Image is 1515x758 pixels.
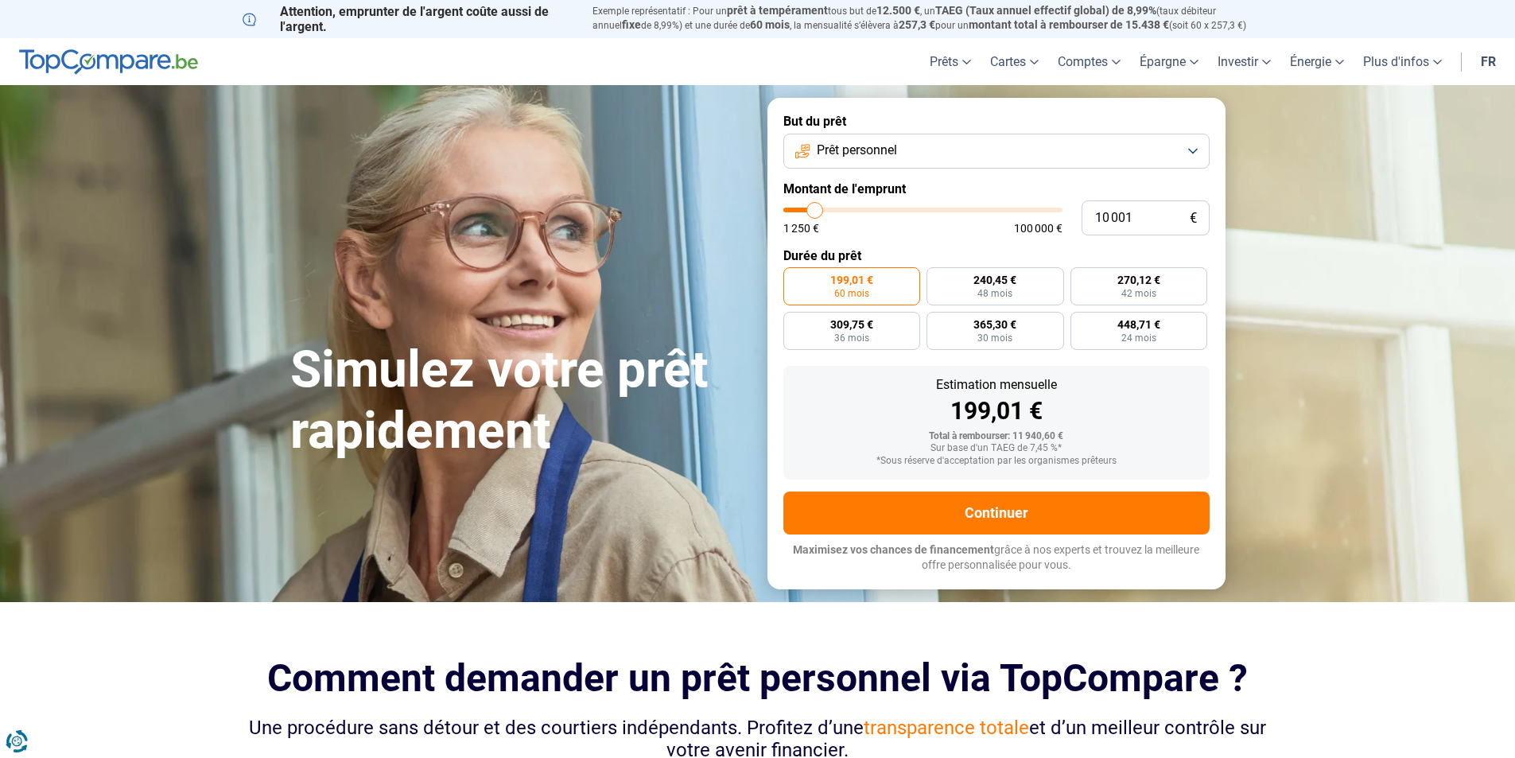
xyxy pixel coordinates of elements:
span: 12.500 € [876,4,920,17]
span: 100 000 € [1014,223,1062,234]
span: 48 mois [977,289,1012,298]
span: Maximisez vos chances de financement [793,543,994,556]
a: fr [1471,38,1505,85]
label: Durée du prêt [783,248,1210,263]
span: 270,12 € [1117,274,1160,286]
span: 309,75 € [830,319,873,330]
span: 30 mois [977,333,1012,343]
button: Continuer [783,492,1210,534]
p: Attention, emprunter de l'argent coûte aussi de l'argent. [243,4,573,34]
div: Sur base d'un TAEG de 7,45 %* [796,443,1197,454]
span: 60 mois [834,289,869,298]
a: Investir [1208,38,1280,85]
div: Total à rembourser: 11 940,60 € [796,431,1197,442]
span: fixe [622,18,641,31]
button: Prêt personnel [783,134,1210,169]
span: 257,3 € [899,18,935,31]
span: Prêt personnel [817,142,897,159]
span: TAEG (Taux annuel effectif global) de 8,99% [935,4,1156,17]
span: 42 mois [1121,289,1156,298]
span: 448,71 € [1117,319,1160,330]
a: Comptes [1048,38,1130,85]
label: Montant de l'emprunt [783,181,1210,196]
span: 1 250 € [783,223,819,234]
label: But du prêt [783,114,1210,129]
h2: Comment demander un prêt personnel via TopCompare ? [243,656,1273,700]
span: montant total à rembourser de 15.438 € [969,18,1169,31]
a: Énergie [1280,38,1354,85]
img: TopCompare [19,49,198,75]
span: 240,45 € [973,274,1016,286]
div: *Sous réserve d'acceptation par les organismes prêteurs [796,456,1197,467]
span: 365,30 € [973,319,1016,330]
span: 60 mois [750,18,790,31]
a: Prêts [920,38,981,85]
h1: Simulez votre prêt rapidement [290,340,748,462]
div: Estimation mensuelle [796,379,1197,391]
a: Plus d'infos [1354,38,1451,85]
div: 199,01 € [796,399,1197,423]
span: transparence totale [864,717,1029,739]
p: grâce à nos experts et trouvez la meilleure offre personnalisée pour vous. [783,542,1210,573]
span: € [1190,212,1197,225]
p: Exemple représentatif : Pour un tous but de , un (taux débiteur annuel de 8,99%) et une durée de ... [592,4,1273,33]
span: 36 mois [834,333,869,343]
span: prêt à tempérament [727,4,828,17]
span: 24 mois [1121,333,1156,343]
span: 199,01 € [830,274,873,286]
a: Cartes [981,38,1048,85]
a: Épargne [1130,38,1208,85]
